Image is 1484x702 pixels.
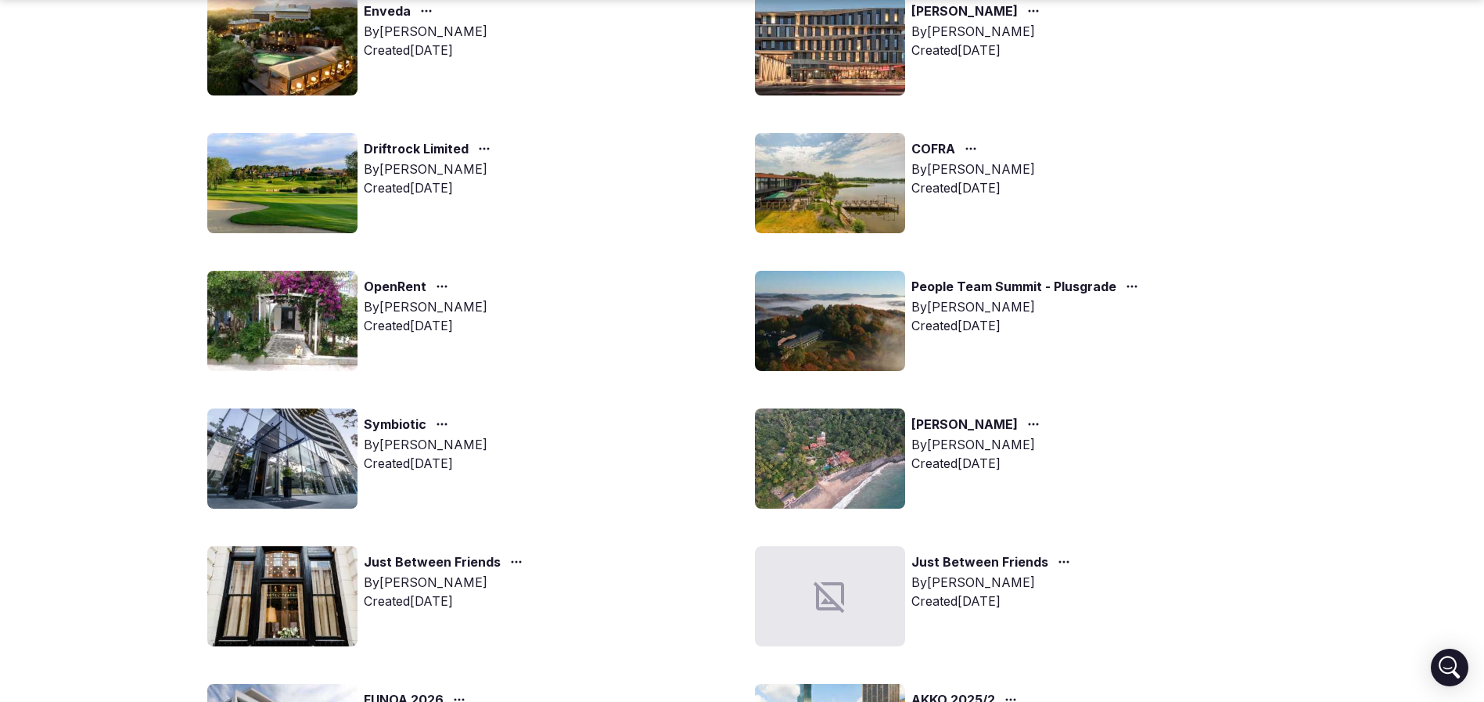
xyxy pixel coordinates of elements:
a: Just Between Friends [364,553,501,573]
img: Top retreat image for the retreat: OpenRent [207,271,358,371]
a: [PERSON_NAME] [911,415,1018,435]
div: By [PERSON_NAME] [911,297,1144,316]
div: By [PERSON_NAME] [911,160,1035,178]
a: Symbiotic [364,415,426,435]
img: Top retreat image for the retreat: Just Between Friends [207,546,358,646]
div: By [PERSON_NAME] [911,22,1046,41]
img: Top retreat image for the retreat: Driftrock Limited [207,133,358,233]
div: Created [DATE] [364,41,487,59]
div: Created [DATE] [364,454,487,473]
div: Created [DATE] [911,454,1046,473]
div: Created [DATE] [364,592,529,610]
div: Created [DATE] [911,316,1144,335]
div: Open Intercom Messenger [1431,649,1468,686]
div: Created [DATE] [911,41,1046,59]
a: People Team Summit - Plusgrade [911,277,1116,297]
div: By [PERSON_NAME] [364,573,529,592]
div: By [PERSON_NAME] [364,297,487,316]
a: Just Between Friends [911,553,1048,573]
img: Top retreat image for the retreat: Nam Nidhan Khalsa [755,409,905,509]
div: By [PERSON_NAME] [911,435,1046,454]
a: Driftrock Limited [364,139,469,160]
div: Created [DATE] [911,592,1076,610]
div: By [PERSON_NAME] [364,435,487,454]
a: OpenRent [364,277,426,297]
div: Created [DATE] [364,178,497,197]
div: By [PERSON_NAME] [364,22,487,41]
div: Created [DATE] [364,316,487,335]
img: Top retreat image for the retreat: Symbiotic [207,409,358,509]
a: COFRA [911,139,955,160]
div: By [PERSON_NAME] [364,160,497,178]
img: Top retreat image for the retreat: People Team Summit - Plusgrade [755,271,905,371]
div: Created [DATE] [911,178,1035,197]
img: Top retreat image for the retreat: COFRA [755,133,905,233]
div: By [PERSON_NAME] [911,573,1076,592]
